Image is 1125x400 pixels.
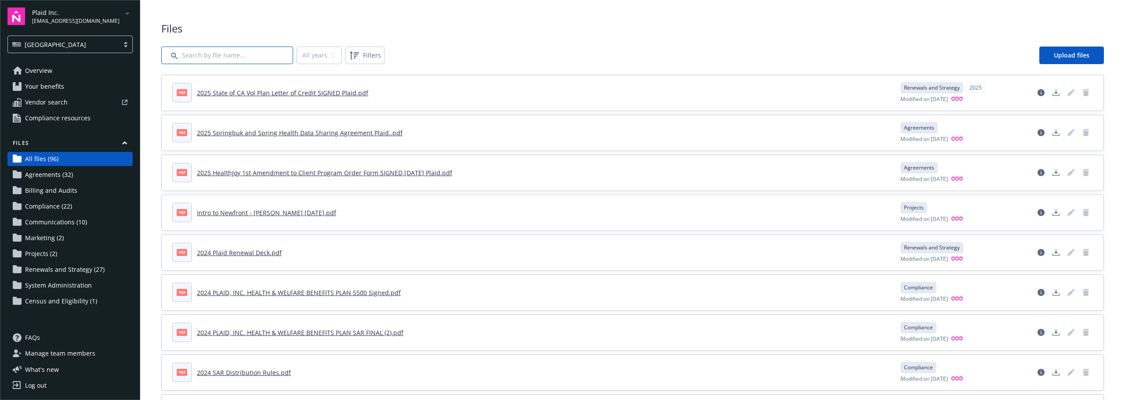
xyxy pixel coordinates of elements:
span: Modified on [DATE] [900,135,948,144]
span: Delete document [1079,126,1093,140]
a: 2024 PLAID, INC. HEALTH & WELFARE BENEFITS PLAN SAR FINAL (2).pdf [197,328,403,337]
a: View file details [1034,245,1048,259]
span: pdf [177,329,187,335]
a: Census and Eligibility (1) [7,294,133,308]
a: System Administration [7,278,133,292]
span: Upload files [1054,51,1089,59]
span: Edit document [1064,166,1078,180]
span: pdf [177,169,187,176]
span: Edit document [1064,126,1078,140]
span: Projects [904,204,924,212]
span: Edit document [1064,325,1078,339]
a: Marketing (2) [7,231,133,245]
a: Upload files [1039,47,1104,64]
span: Compliance (22) [25,199,72,213]
a: Agreements (32) [7,168,133,182]
a: Your benefits [7,79,133,94]
span: Plaid Inc. [32,8,120,17]
span: Communications (10) [25,215,87,229]
span: Modified on [DATE] [900,375,948,383]
a: FAQs [7,331,133,345]
span: Census and Eligibility (1) [25,294,97,308]
span: Delete document [1079,245,1093,259]
span: Overview [25,64,52,78]
div: Log out [25,378,47,393]
a: View file details [1034,205,1048,220]
a: 2025 HealthJoy 1st Amendment to Client Program Order Form SIGNED [DATE] Plaid.pdf [197,169,452,177]
input: Search by file name... [161,47,293,64]
a: Download document [1049,325,1063,339]
a: Compliance resources [7,111,133,125]
button: Filters [345,47,385,64]
span: Delete document [1079,86,1093,100]
span: [GEOGRAPHIC_DATA] [25,40,86,49]
span: Files [161,21,1104,36]
span: Modified on [DATE] [900,175,948,184]
a: View file details [1034,285,1048,299]
a: Download document [1049,365,1063,379]
span: Delete document [1079,365,1093,379]
a: Download document [1049,205,1063,220]
a: View file details [1034,86,1048,100]
a: Download document [1049,245,1063,259]
span: Vendor search [25,95,68,109]
span: [EMAIL_ADDRESS][DOMAIN_NAME] [32,17,120,25]
span: pdf [177,129,187,136]
span: Modified on [DATE] [900,335,948,343]
span: Modified on [DATE] [900,95,948,104]
span: All files (96) [25,152,58,166]
span: pdf [177,89,187,96]
a: 2024 Plaid Renewal Deck.pdf [197,249,282,257]
span: Filters [363,50,381,60]
span: System Administration [25,278,92,292]
span: Edit document [1064,245,1078,259]
a: 2025 State of CA Vol Plan Letter of Credit SIGNED Plaid.pdf [197,89,368,97]
span: Edit document [1064,86,1078,100]
a: Billing and Audits [7,184,133,198]
span: What ' s new [25,365,59,374]
div: 2025 [965,82,986,94]
a: Renewals and Strategy (27) [7,263,133,277]
span: Agreements [904,164,934,172]
a: Download document [1049,285,1063,299]
span: Edit document [1064,205,1078,220]
span: Delete document [1079,205,1093,220]
span: pdf [177,209,187,216]
a: Intro to Newfront - [PERSON_NAME] [DATE].pdf [197,209,336,217]
span: Delete document [1079,285,1093,299]
a: Edit document [1064,285,1078,299]
button: What's new [7,365,73,374]
span: pdf [177,249,187,256]
a: View file details [1034,365,1048,379]
a: Manage team members [7,346,133,360]
span: Delete document [1079,325,1093,339]
a: View file details [1034,166,1048,180]
a: Download document [1049,86,1063,100]
span: Renewals and Strategy [904,84,960,92]
span: Modified on [DATE] [900,255,948,263]
img: navigator-logo.svg [7,7,25,25]
span: Agreements (32) [25,168,73,182]
a: Communications (10) [7,215,133,229]
a: Download document [1049,166,1063,180]
span: pdf [177,289,187,295]
span: Delete document [1079,166,1093,180]
span: Edit document [1064,365,1078,379]
span: Agreements [904,124,934,132]
a: View file details [1034,126,1048,140]
button: Plaid Inc.[EMAIL_ADDRESS][DOMAIN_NAME]arrowDropDown [32,7,133,25]
a: 2024 PLAID, INC. HEALTH & WELFARE BENEFITS PLAN 5500 Signed.pdf [197,288,401,297]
